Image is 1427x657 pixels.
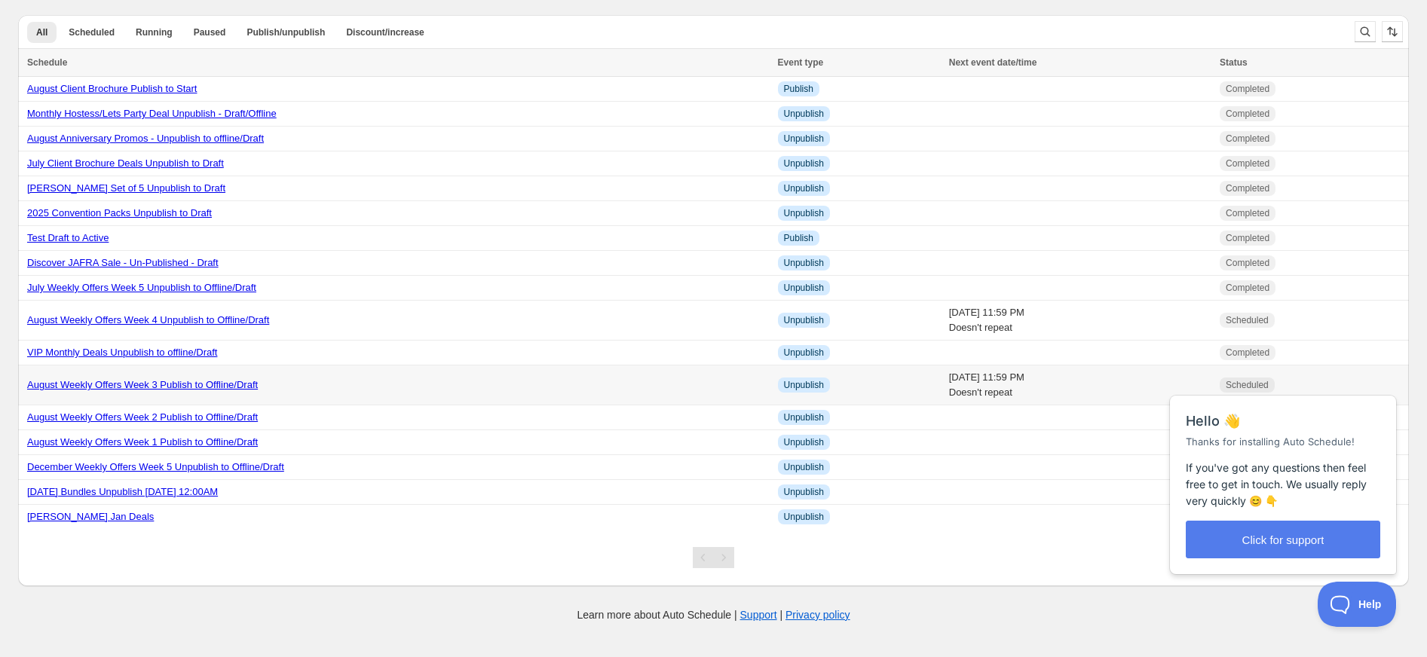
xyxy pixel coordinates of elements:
a: August Weekly Offers Week 1 Publish to Offline/Draft [27,436,258,448]
span: Completed [1226,232,1269,244]
span: Status [1220,57,1248,68]
a: Test Draft to Active [27,232,109,243]
p: Learn more about Auto Schedule | | [577,607,850,622]
span: Completed [1226,157,1269,170]
span: Publish [784,83,813,95]
a: [PERSON_NAME] Jan Deals [27,511,154,522]
span: Unpublish [784,133,824,145]
a: August Weekly Offers Week 3 Publish to Offline/Draft [27,379,258,390]
span: Unpublish [784,282,824,294]
span: Unpublish [784,257,824,269]
a: [DATE] Bundles Unpublish [DATE] 12:00AM [27,486,218,497]
nav: Pagination [693,547,734,568]
span: Unpublish [784,461,824,473]
span: Completed [1226,133,1269,145]
span: Completed [1226,347,1269,359]
a: August Weekly Offers Week 4 Unpublish to Offline/Draft [27,314,269,325]
span: Discount/increase [346,26,424,38]
span: Unpublish [784,411,824,423]
span: Event type [778,57,824,68]
span: Unpublish [784,436,824,448]
a: July Client Brochure Deals Unpublish to Draft [27,157,224,169]
button: Search and filter results [1355,21,1376,42]
span: Unpublish [784,314,824,326]
span: Completed [1226,257,1269,269]
span: Unpublish [784,108,824,120]
a: December Weekly Offers Week 5 Unpublish to Offline/Draft [27,461,284,472]
span: All [36,26,47,38]
span: Unpublish [784,379,824,391]
a: August Weekly Offers Week 2 Publish to Offline/Draft [27,411,258,423]
span: Completed [1226,83,1269,95]
td: [DATE] 11:59 PM Doesn't repeat [945,301,1215,341]
span: Scheduled [1226,314,1269,326]
span: Completed [1226,108,1269,120]
span: Unpublish [784,347,824,359]
a: Privacy policy [785,609,850,621]
span: Paused [194,26,226,38]
iframe: Help Scout Beacon - Messages and Notifications [1162,357,1405,582]
a: Monthly Hostess/Lets Party Deal Unpublish - Draft/Offline [27,108,277,119]
iframe: Help Scout Beacon - Open [1318,582,1397,627]
span: Unpublish [784,157,824,170]
span: Running [136,26,173,38]
button: Sort the results [1382,21,1403,42]
a: [PERSON_NAME] Set of 5 Unpublish to Draft [27,182,225,194]
a: August Client Brochure Publish to Start [27,83,197,94]
a: VIP Monthly Deals Unpublish to offline/Draft [27,347,217,358]
a: Support [740,609,777,621]
span: Unpublish [784,511,824,523]
span: Unpublish [784,182,824,194]
span: Unpublish [784,486,824,498]
a: 2025 Convention Packs Unpublish to Draft [27,207,212,218]
span: Completed [1226,282,1269,294]
span: Publish [784,232,813,244]
td: [DATE] 11:59 PM Doesn't repeat [945,365,1215,405]
span: Unpublish [784,207,824,219]
span: Next event date/time [949,57,1037,68]
span: Scheduled [69,26,115,38]
a: Discover JAFRA Sale - Un-Published - Draft [27,257,219,268]
span: Completed [1226,182,1269,194]
a: July Weekly Offers Week 5 Unpublish to Offline/Draft [27,282,256,293]
span: Schedule [27,57,67,68]
span: Publish/unpublish [247,26,325,38]
span: Completed [1226,207,1269,219]
a: August Anniversary Promos - Unpublish to offline/Draft [27,133,264,144]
